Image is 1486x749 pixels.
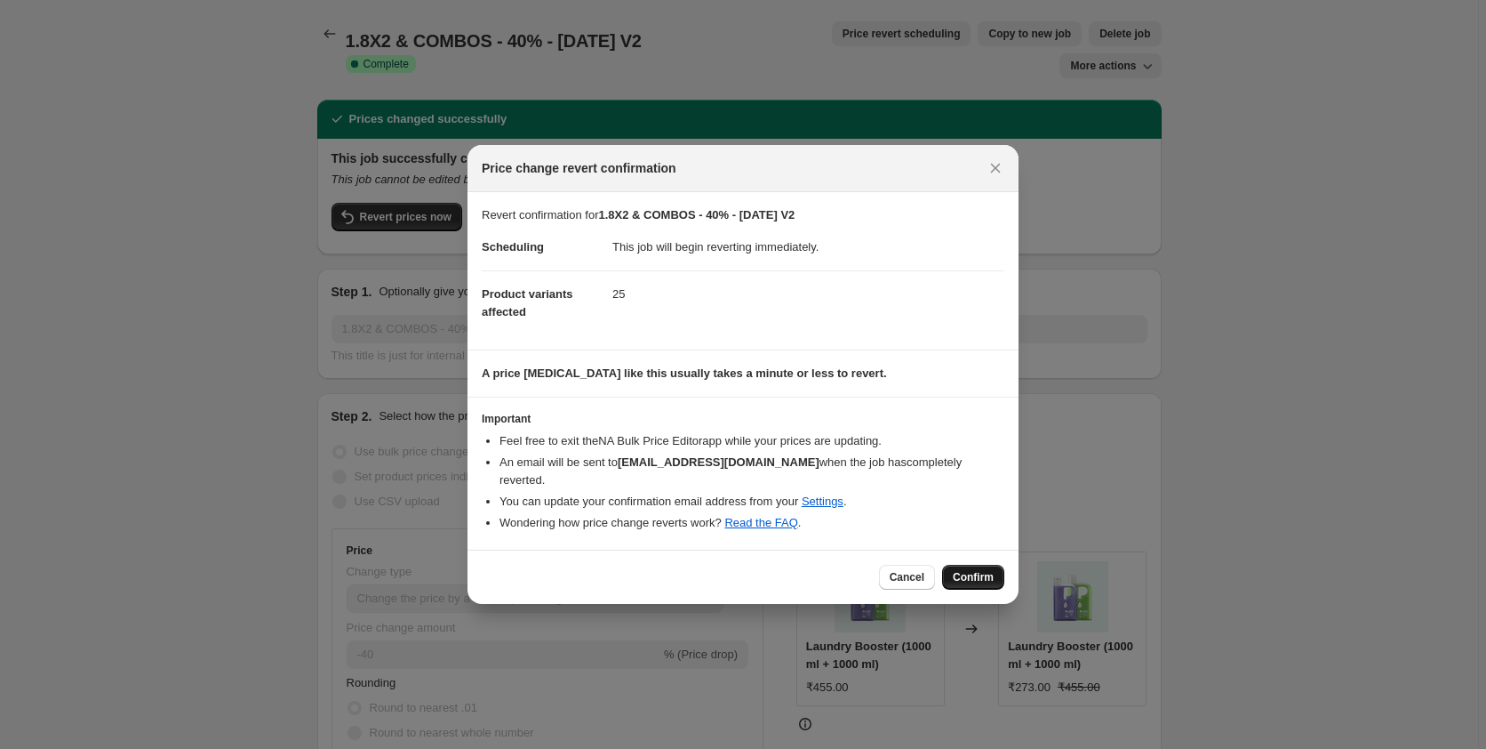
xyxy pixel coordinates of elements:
li: An email will be sent to when the job has completely reverted . [499,454,1004,489]
li: Feel free to exit the NA Bulk Price Editor app while your prices are updating. [499,432,1004,450]
span: Scheduling [482,240,544,254]
li: You can update your confirmation email address from your . [499,493,1004,511]
span: Price change revert confirmation [482,159,676,177]
h3: Important [482,412,1004,426]
p: Revert confirmation for [482,206,1004,224]
span: Product variants affected [482,287,573,318]
a: Read the FAQ [724,516,797,529]
dd: 25 [612,270,1004,318]
b: A price [MEDICAL_DATA] like this usually takes a minute or less to revert. [482,366,887,380]
dd: This job will begin reverting immediately. [612,224,1004,270]
b: 1.8X2 & COMBOS - 40% - [DATE] V2 [599,208,795,221]
span: Cancel [890,570,924,584]
button: Cancel [879,565,935,590]
li: Wondering how price change reverts work? . [499,514,1004,532]
span: Confirm [953,570,994,584]
b: [EMAIL_ADDRESS][DOMAIN_NAME] [618,455,819,469]
a: Settings [802,495,843,508]
button: Close [983,156,1008,181]
button: Confirm [942,565,1004,590]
